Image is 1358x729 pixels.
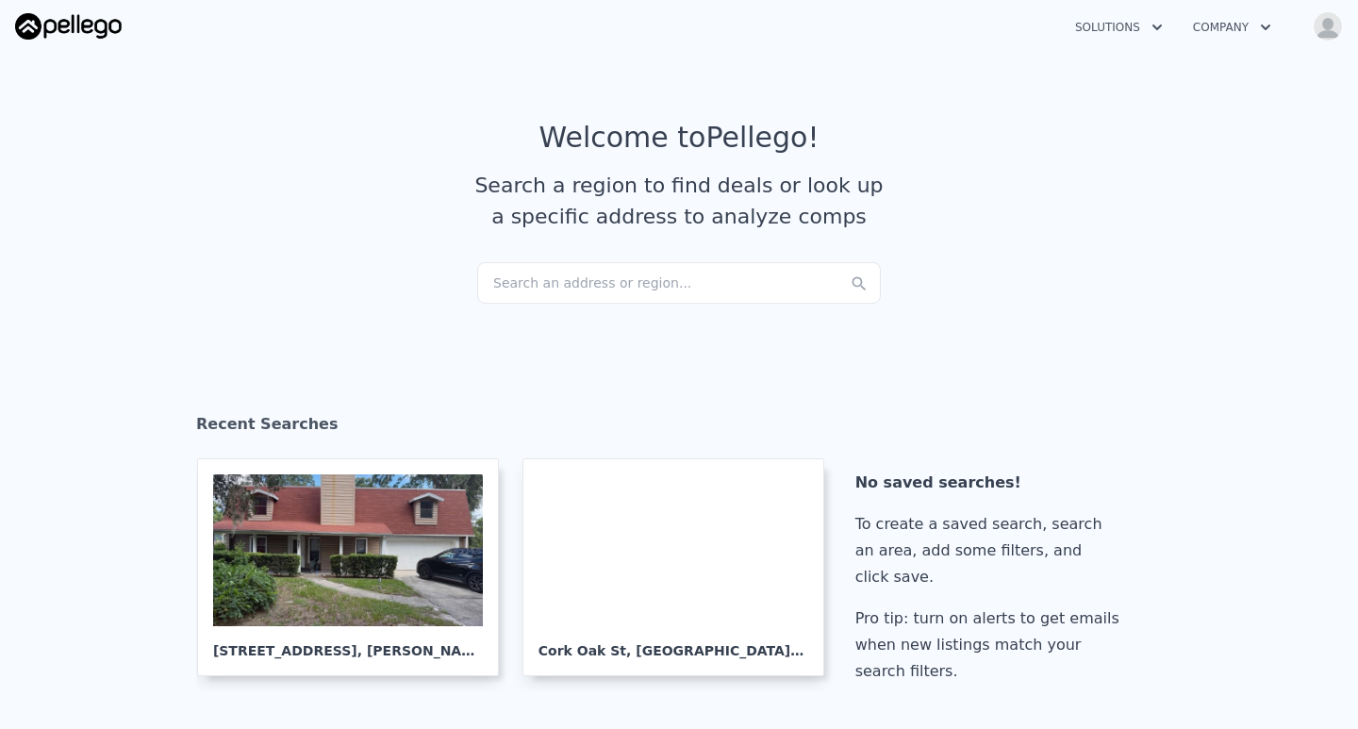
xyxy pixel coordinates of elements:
div: Welcome to Pellego ! [539,121,820,155]
a: [STREET_ADDRESS], [PERSON_NAME] [197,458,514,676]
div: Search a region to find deals or look up a specific address to analyze comps [468,170,890,232]
div: To create a saved search, search an area, add some filters, and click save. [855,511,1127,590]
a: Cork Oak St, [GEOGRAPHIC_DATA],FL 34232 [522,458,839,676]
img: avatar [1313,11,1343,41]
button: Solutions [1060,10,1178,44]
div: Pro tip: turn on alerts to get emails when new listings match your search filters. [855,605,1127,685]
div: No saved searches! [855,470,1127,496]
img: Pellego [15,13,122,40]
div: Recent Searches [196,398,1162,458]
button: Company [1178,10,1286,44]
div: Search an address or region... [477,262,881,304]
div: Cork Oak St , [GEOGRAPHIC_DATA] [538,626,808,660]
div: [STREET_ADDRESS] , [PERSON_NAME] [213,626,483,660]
